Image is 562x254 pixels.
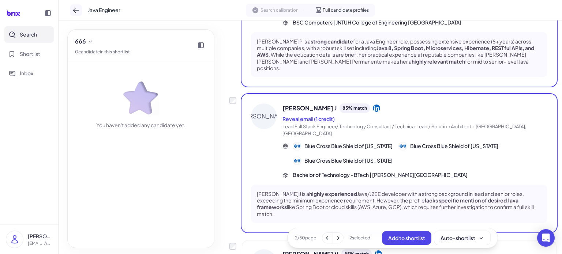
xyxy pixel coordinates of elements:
div: Auto-shortlist [441,234,484,242]
img: star [123,79,159,115]
p: [PERSON_NAME] P is a for a Java Engineer role, possessing extensive experience (8+ years) across ... [257,38,542,71]
span: Search [20,31,37,38]
button: Shortlist [4,46,54,62]
span: 2 / 50 page [295,235,316,241]
span: Search calibration [261,7,299,14]
a: this shortlist [104,49,130,54]
strong: lacks specific mention of desired Java frameworks [257,197,518,210]
img: user_logo.png [6,231,23,248]
span: 666 [75,37,86,46]
button: Search [4,26,54,43]
span: 2 selected [349,235,370,241]
span: Bachelor of Technology - BTech | [PERSON_NAME][GEOGRAPHIC_DATA] [293,171,468,179]
span: Blue Cross Blue Shield of [US_STATE] [304,157,393,164]
img: 公司logo [399,143,406,150]
div: [PERSON_NAME] [251,103,277,129]
span: Add to shortlist [388,235,425,241]
label: Add to shortlist [229,243,236,250]
strong: highly relevant match [412,58,465,65]
div: 85 % match [340,103,370,113]
img: 公司logo [293,143,301,150]
span: Shortlist [20,50,40,58]
span: Lead Full Stack Engineer/ Technology Consultant / Technical Lead / Solution Architect [282,124,471,129]
p: [PERSON_NAME] [28,232,52,240]
button: Inbox [4,65,54,81]
span: · [473,124,474,129]
strong: Java 8, Spring Boot, Microservices, Hibernate, RESTful APIs, and AWS [257,45,534,58]
p: [EMAIL_ADDRESS][DOMAIN_NAME] [28,240,52,247]
strong: highly experienced [309,190,357,197]
button: Auto-shortlist [434,231,490,245]
strong: strong candidate [311,38,353,45]
span: Blue Cross Blue Shield of [US_STATE] [410,142,498,150]
span: Inbox [20,69,33,77]
span: Java Engineer [88,6,120,14]
span: Full candidate profiles [323,7,369,14]
span: BSC Computers | JNTUH College of Engineering [GEOGRAPHIC_DATA] [293,19,461,26]
label: Add to shortlist [229,97,236,104]
button: Add to shortlist [382,231,431,245]
p: [PERSON_NAME] J is a Java/J2EE developer with a strong background in lead and senior roles, excee... [257,190,542,217]
img: 公司logo [293,157,301,164]
div: You haven't added any candidate yet. [96,121,186,129]
button: 666 [72,35,96,47]
span: Blue Cross Blue Shield of [US_STATE] [304,142,393,150]
button: Reveal email (1 credit) [282,115,335,123]
span: [PERSON_NAME] J [282,104,337,113]
div: 0 candidate in [75,49,130,55]
div: Open Intercom Messenger [537,229,555,247]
